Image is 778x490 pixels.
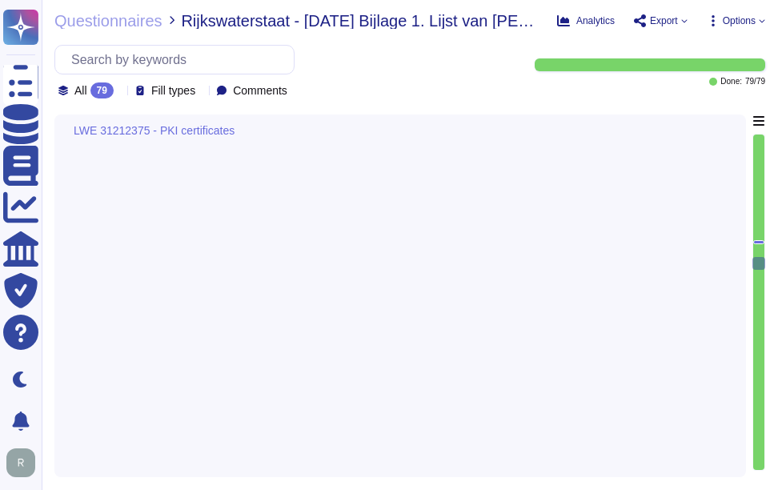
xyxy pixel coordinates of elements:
span: 79 / 79 [745,78,765,86]
button: Analytics [557,14,615,27]
span: Analytics [576,16,615,26]
span: Done: [720,78,742,86]
span: All [74,85,87,96]
span: Rijkswaterstaat - [DATE] Bijlage 1. Lijst van [PERSON_NAME] en [PERSON_NAME] 31212375.nl.en (1) [181,13,544,29]
span: Export [650,16,678,26]
span: Comments [233,85,287,96]
img: user [6,448,35,477]
span: Questionnaires [54,13,162,29]
button: user [3,445,46,480]
span: Fill types [151,85,195,96]
span: LWE 31212375 - PKI certificates [74,125,235,136]
input: Search by keywords [63,46,294,74]
div: 79 [90,82,114,98]
span: Options [723,16,756,26]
